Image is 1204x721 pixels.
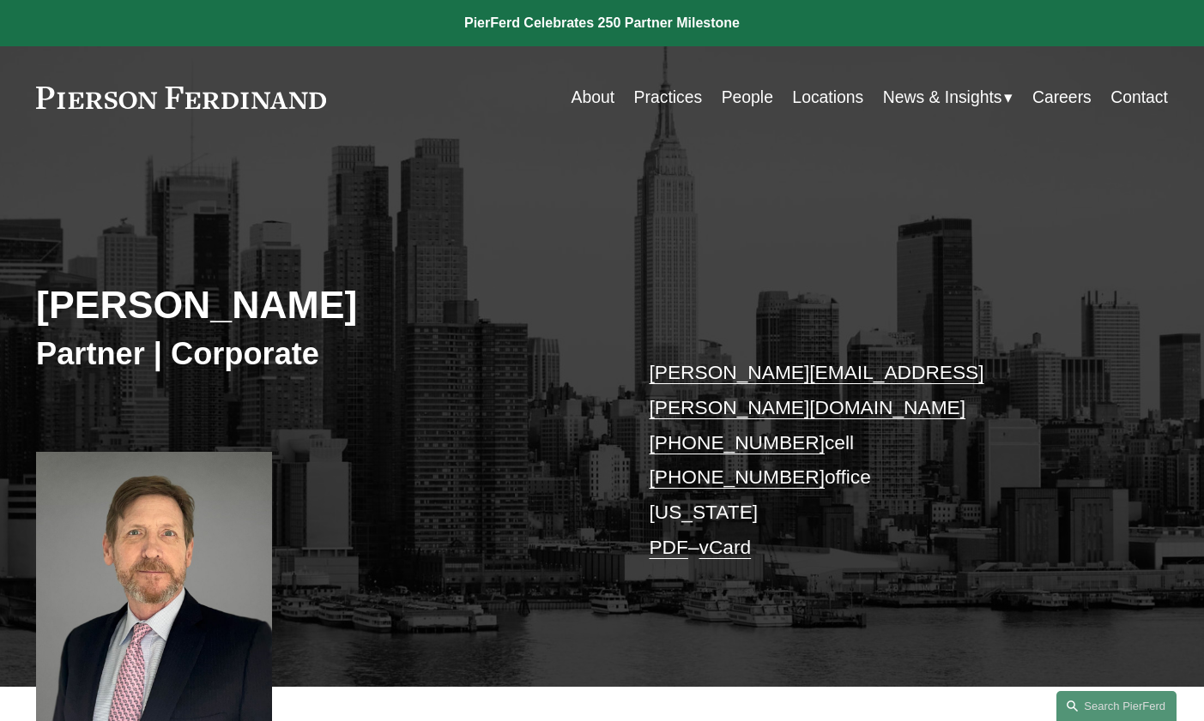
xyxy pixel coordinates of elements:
[649,466,825,488] a: [PHONE_NUMBER]
[572,81,615,114] a: About
[649,536,687,558] a: PDF
[1032,81,1092,114] a: Careers
[699,536,752,558] a: vCard
[634,81,703,114] a: Practices
[36,282,602,328] h2: [PERSON_NAME]
[649,361,983,418] a: [PERSON_NAME][EMAIL_ADDRESS][PERSON_NAME][DOMAIN_NAME]
[883,82,1002,112] span: News & Insights
[1056,691,1177,721] a: Search this site
[883,81,1013,114] a: folder dropdown
[36,335,602,374] h3: Partner | Corporate
[722,81,773,114] a: People
[1110,81,1168,114] a: Contact
[792,81,863,114] a: Locations
[649,431,825,454] a: [PHONE_NUMBER]
[649,355,1121,566] p: cell office [US_STATE] –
